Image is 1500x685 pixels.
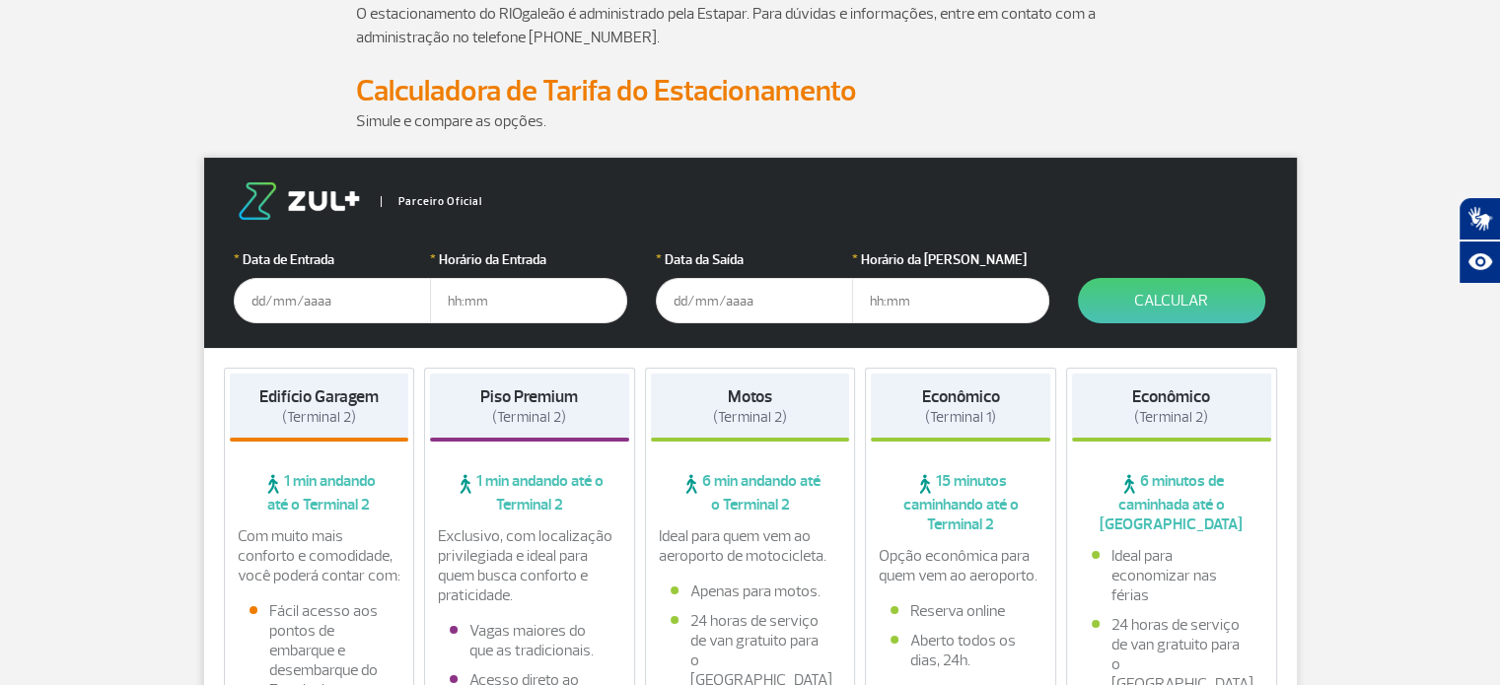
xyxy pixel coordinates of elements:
[852,249,1049,270] label: Horário da [PERSON_NAME]
[1459,240,1500,284] button: Abrir recursos assistivos.
[1459,197,1500,284] div: Plugin de acessibilidade da Hand Talk.
[356,73,1145,109] h2: Calculadora de Tarifa do Estacionamento
[438,526,621,605] p: Exclusivo, com localização privilegiada e ideal para quem busca conforto e praticidade.
[234,182,364,220] img: logo-zul.png
[259,386,379,407] strong: Edifício Garagem
[450,621,609,660] li: Vagas maiores do que as tradicionais.
[234,278,431,323] input: dd/mm/aaaa
[659,526,842,566] p: Ideal para quem vem ao aeroporto de motocicleta.
[852,278,1049,323] input: hh:mm
[480,386,578,407] strong: Piso Premium
[356,109,1145,133] p: Simule e compare as opções.
[1092,546,1251,605] li: Ideal para economizar nas férias
[891,601,1031,621] li: Reserva online
[656,249,853,270] label: Data da Saída
[671,582,830,601] li: Apenas para motos.
[381,196,482,207] span: Parceiro Oficial
[430,278,627,323] input: hh:mm
[492,408,566,427] span: (Terminal 2)
[430,249,627,270] label: Horário da Entrada
[891,631,1031,670] li: Aberto todos os dias, 24h.
[1072,471,1271,534] span: 6 minutos de caminhada até o [GEOGRAPHIC_DATA]
[1134,408,1208,427] span: (Terminal 2)
[879,546,1042,585] p: Opção econômica para quem vem ao aeroporto.
[1459,197,1500,240] button: Abrir tradutor de língua de sinais.
[871,471,1050,534] span: 15 minutos caminhando até o Terminal 2
[922,386,1000,407] strong: Econômico
[728,386,772,407] strong: Motos
[651,471,850,514] span: 6 min andando até o Terminal 2
[234,249,431,270] label: Data de Entrada
[925,408,996,427] span: (Terminal 1)
[1132,386,1210,407] strong: Econômico
[230,471,409,514] span: 1 min andando até o Terminal 2
[430,471,629,514] span: 1 min andando até o Terminal 2
[713,408,787,427] span: (Terminal 2)
[282,408,356,427] span: (Terminal 2)
[656,278,853,323] input: dd/mm/aaaa
[238,526,401,585] p: Com muito mais conforto e comodidade, você poderá contar com:
[1078,278,1265,323] button: Calcular
[356,2,1145,49] p: O estacionamento do RIOgaleão é administrado pela Estapar. Para dúvidas e informações, entre em c...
